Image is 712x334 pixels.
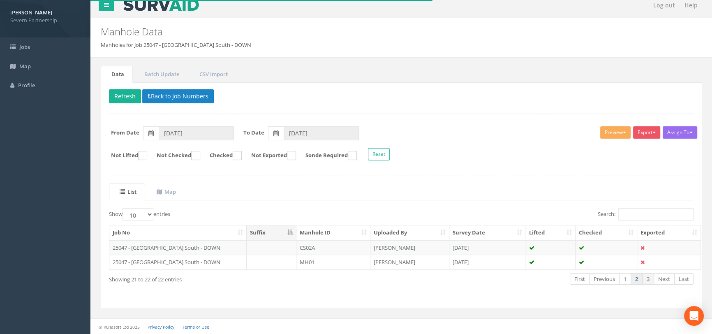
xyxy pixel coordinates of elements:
[109,272,345,283] div: Showing 21 to 22 of 22 entries
[142,89,214,103] button: Back to Job Numbers
[201,151,242,160] label: Checked
[148,151,200,160] label: Not Checked
[570,273,589,285] a: First
[18,81,35,89] span: Profile
[296,225,370,240] th: Manhole ID: activate to sort column ascending
[159,126,234,140] input: From Date
[109,225,247,240] th: Job No: activate to sort column ascending
[101,41,251,49] li: Manholes for Job 25047 - [GEOGRAPHIC_DATA] South - DOWN
[449,255,526,269] td: [DATE]
[101,26,599,37] h2: Manhole Data
[619,273,631,285] a: 1
[284,126,359,140] input: To Date
[103,151,147,160] label: Not Lifted
[370,240,449,255] td: [PERSON_NAME]
[525,225,576,240] th: Lifted: activate to sort column ascending
[19,63,31,70] span: Map
[368,148,390,160] button: Reset
[449,240,526,255] td: [DATE]
[189,66,236,83] a: CSV Import
[449,225,526,240] th: Survey Date: activate to sort column ascending
[109,89,141,103] button: Refresh
[600,126,631,139] button: Preview
[663,126,697,139] button: Assign To
[123,208,153,220] select: Showentries
[19,43,30,51] span: Jobs
[631,273,643,285] a: 2
[109,240,247,255] td: 25047 - [GEOGRAPHIC_DATA] South - DOWN
[637,225,700,240] th: Exported: activate to sort column ascending
[120,188,136,195] uib-tab-heading: List
[654,273,675,285] a: Next
[10,9,52,16] strong: [PERSON_NAME]
[148,324,174,330] a: Privacy Policy
[674,273,694,285] a: Last
[296,255,370,269] td: MH01
[134,66,188,83] a: Batch Update
[243,151,296,160] label: Not Exported
[618,208,694,220] input: Search:
[146,183,185,200] a: Map
[157,188,176,195] uib-tab-heading: Map
[642,273,654,285] a: 3
[10,16,80,24] span: Severn Partnership
[109,208,170,220] label: Show entries
[370,255,449,269] td: [PERSON_NAME]
[109,255,247,269] td: 25047 - [GEOGRAPHIC_DATA] South - DOWN
[243,129,264,137] label: To Date
[633,126,660,139] button: Export
[576,225,637,240] th: Checked: activate to sort column ascending
[101,66,133,83] a: Data
[370,225,449,240] th: Uploaded By: activate to sort column ascending
[182,324,209,330] a: Terms of Use
[684,306,704,326] div: Open Intercom Messenger
[10,7,80,24] a: [PERSON_NAME] Severn Partnership
[296,240,370,255] td: CS02A
[109,183,145,200] a: List
[111,129,139,137] label: From Date
[99,324,140,330] small: © Kullasoft Ltd 2025
[598,208,694,220] label: Search:
[247,225,296,240] th: Suffix: activate to sort column descending
[297,151,357,160] label: Sonde Required
[589,273,620,285] a: Previous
